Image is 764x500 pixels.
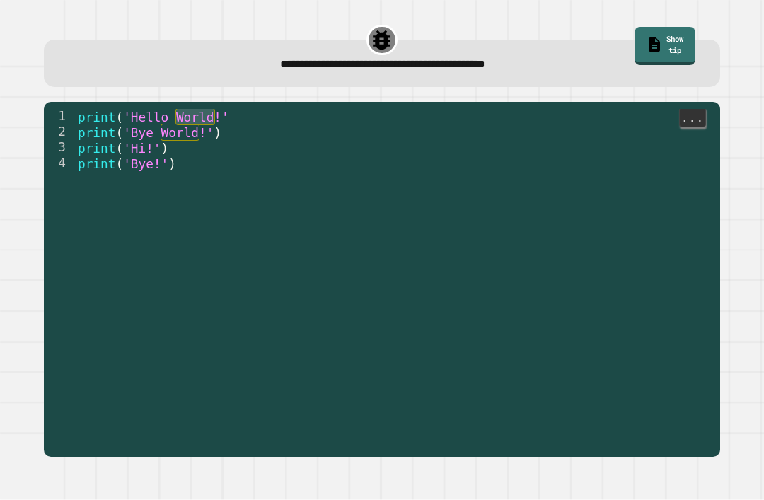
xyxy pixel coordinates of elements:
[78,110,115,124] span: print
[214,126,222,140] span: )
[44,156,75,171] div: 4
[124,126,214,140] span: 'Bye World!'
[116,110,124,124] span: (
[124,110,230,124] span: 'Hello World!'
[635,27,695,65] a: Show tip
[116,157,124,171] span: (
[680,109,705,126] span: ...
[78,126,115,140] span: print
[169,157,177,171] span: )
[124,141,161,156] span: 'Hi!'
[116,141,124,156] span: (
[124,157,169,171] span: 'Bye!'
[161,141,169,156] span: )
[78,157,115,171] span: print
[116,126,124,140] span: (
[44,140,75,156] div: 3
[78,141,115,156] span: print
[44,124,75,140] div: 2
[44,109,75,124] div: 1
